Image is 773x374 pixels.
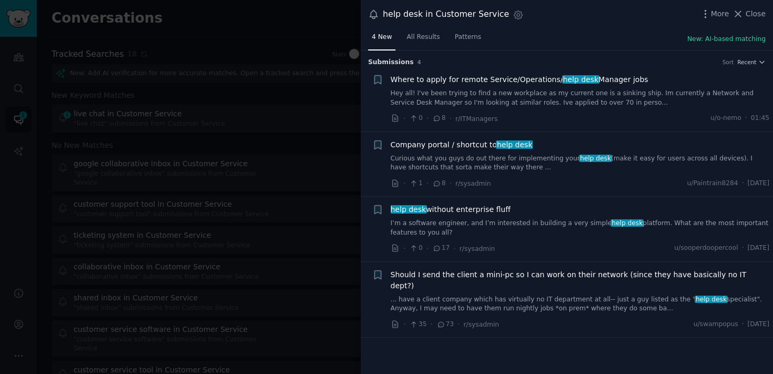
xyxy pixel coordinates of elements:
[391,74,648,85] span: Where to apply for remote Service/Operations/ Manager jobs
[431,319,433,330] span: ·
[742,320,744,329] span: ·
[432,244,450,253] span: 17
[390,205,427,214] span: help desk
[455,33,481,42] span: Patterns
[383,8,509,21] div: help desk in Customer Service
[403,178,405,189] span: ·
[464,321,500,328] span: r/sysadmin
[391,219,770,237] a: I’m a software engineer, and I’m interested in building a very simplehelp deskplatform. What are ...
[426,243,429,254] span: ·
[391,139,533,150] a: Company portal / shortcut tohelp desk
[742,179,744,188] span: ·
[391,204,511,215] span: without enterprise fluff
[453,243,455,254] span: ·
[450,178,452,189] span: ·
[711,8,729,19] span: More
[748,179,769,188] span: [DATE]
[748,320,769,329] span: [DATE]
[403,319,405,330] span: ·
[737,58,756,66] span: Recent
[391,204,511,215] a: help deskwithout enterprise fluff
[391,139,533,150] span: Company portal / shortcut to
[455,180,491,187] span: r/sysadmin
[368,29,395,50] a: 4 New
[496,140,533,149] span: help desk
[426,178,429,189] span: ·
[694,320,738,329] span: u/swampopus
[436,320,454,329] span: 73
[579,155,612,162] span: help desk
[391,74,648,85] a: Where to apply for remote Service/Operations/help deskManager jobs
[455,115,497,123] span: r/ITManagers
[748,244,769,253] span: [DATE]
[372,33,392,42] span: 4 New
[674,244,738,253] span: u/sooperdoopercool
[746,8,766,19] span: Close
[751,114,769,123] span: 01:45
[723,58,734,66] div: Sort
[403,243,405,254] span: ·
[409,244,422,253] span: 0
[460,245,495,252] span: r/sysadmin
[742,244,744,253] span: ·
[391,295,770,314] a: ... have a client company which has virtually no IT department at all-- just a guy listed as the ...
[450,113,452,124] span: ·
[409,179,422,188] span: 1
[409,320,426,329] span: 35
[432,179,445,188] span: 8
[403,29,443,50] a: All Results
[391,269,770,291] a: Should I send the client a mini-pc so I can work on their network (since they have basically no I...
[611,219,644,227] span: help desk
[687,179,738,188] span: u/Paintrain8284
[409,114,422,123] span: 0
[695,296,728,303] span: help desk
[403,113,405,124] span: ·
[457,319,460,330] span: ·
[426,113,429,124] span: ·
[406,33,440,42] span: All Results
[418,59,421,65] span: 4
[391,154,770,173] a: Curious what you guys do out there for implementing yourhelp desk(make it easy for users across a...
[745,114,747,123] span: ·
[432,114,445,123] span: 8
[368,58,414,67] span: Submission s
[733,8,766,19] button: Close
[700,8,729,19] button: More
[451,29,485,50] a: Patterns
[710,114,741,123] span: u/o-nemo
[737,58,766,66] button: Recent
[391,89,770,107] a: Hey all! I've been trying to find a new workplace as my current one is a sinking ship. Im current...
[562,75,599,84] span: help desk
[687,35,766,44] button: New: AI-based matching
